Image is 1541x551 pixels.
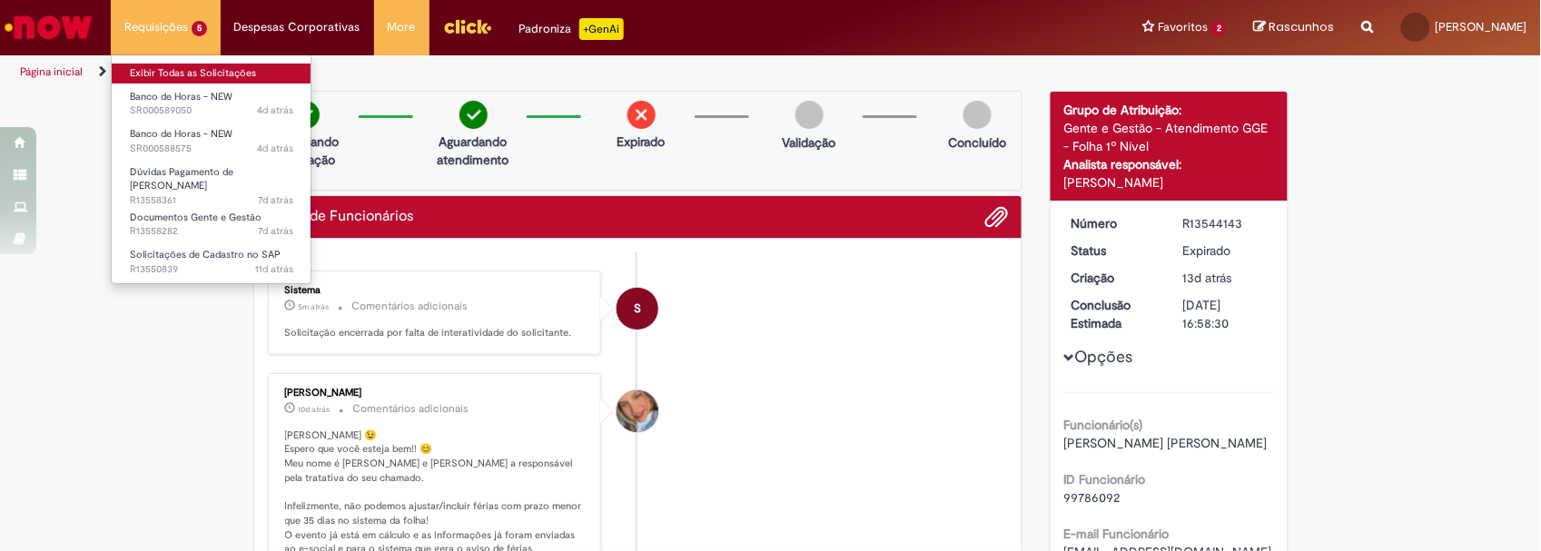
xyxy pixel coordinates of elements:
[1158,18,1208,36] span: Favoritos
[130,127,232,141] span: Banco de Horas - NEW
[1183,214,1268,232] div: R13544143
[285,388,588,398] div: [PERSON_NAME]
[1064,471,1146,487] b: ID Funcionário
[130,165,233,193] span: Dúvidas Pagamento de [PERSON_NAME]
[617,390,658,432] div: Jacqueline Andrade Galani
[112,162,311,202] a: Aberto R13558361 : Dúvidas Pagamento de Salário
[627,101,656,129] img: remove.png
[255,262,293,276] time: 19/09/2025 14:03:05
[130,248,281,261] span: Solicitações de Cadastro no SAP
[459,101,488,129] img: check-circle-green.png
[299,301,330,312] span: 5m atrás
[20,64,83,79] a: Página inicial
[112,64,311,84] a: Exibir Todas as Solicitações
[1064,173,1274,192] div: [PERSON_NAME]
[1254,19,1335,36] a: Rascunhos
[111,54,311,284] ul: Requisições
[783,133,836,152] p: Validação
[1064,417,1143,433] b: Funcionário(s)
[112,245,311,279] a: Aberto R13550839 : Solicitações de Cadastro no SAP
[795,101,824,129] img: img-circle-grey.png
[948,133,1006,152] p: Concluído
[984,205,1008,229] button: Adicionar anexos
[1058,296,1170,332] dt: Conclusão Estimada
[285,285,588,296] div: Sistema
[130,193,293,208] span: R13558361
[130,142,293,156] span: SR000588575
[192,21,207,36] span: 5
[617,288,658,330] div: System
[1183,270,1232,286] time: 17/09/2025 14:58:27
[124,18,188,36] span: Requisições
[1064,526,1170,542] b: E-mail Funcionário
[257,103,293,117] span: 4d atrás
[1058,214,1170,232] dt: Número
[352,299,469,314] small: Comentários adicionais
[1269,18,1335,35] span: Rascunhos
[258,193,293,207] span: 7d atrás
[443,13,492,40] img: click_logo_yellow_360x200.png
[1183,270,1232,286] span: 13d atrás
[130,224,293,239] span: R13558282
[1183,269,1268,287] div: 17/09/2025 14:58:27
[1064,489,1121,506] span: 99786092
[2,9,95,45] img: ServiceNow
[299,404,331,415] time: 19/09/2025 16:02:54
[258,224,293,238] span: 7d atrás
[1211,21,1227,36] span: 2
[257,142,293,155] time: 26/09/2025 11:33:43
[268,209,414,225] h2: Férias de Funcionários Histórico de tíquete
[130,262,293,277] span: R13550839
[299,404,331,415] span: 10d atrás
[1064,101,1274,119] div: Grupo de Atribuição:
[1064,119,1274,155] div: Gente e Gestão - Atendimento GGE - Folha 1º Nível
[257,103,293,117] time: 26/09/2025 13:26:48
[112,208,311,241] a: Aberto R13558282 : Documentos Gente e Gestão
[634,287,641,330] span: S
[285,326,588,340] p: Solicitação encerrada por falta de interatividade do solicitante.
[130,90,232,103] span: Banco de Horas - NEW
[257,142,293,155] span: 4d atrás
[519,18,624,40] div: Padroniza
[1058,269,1170,287] dt: Criação
[1064,155,1274,173] div: Analista responsável:
[388,18,416,36] span: More
[1183,296,1268,332] div: [DATE] 16:58:30
[617,133,666,151] p: Expirado
[130,103,293,118] span: SR000589050
[430,133,518,169] p: Aguardando atendimento
[579,18,624,40] p: +GenAi
[353,401,469,417] small: Comentários adicionais
[112,124,311,158] a: Aberto SR000588575 : Banco de Horas - NEW
[1436,19,1527,34] span: [PERSON_NAME]
[1064,435,1268,451] span: [PERSON_NAME] [PERSON_NAME]
[299,301,330,312] time: 29/09/2025 15:02:54
[258,193,293,207] time: 23/09/2025 10:59:31
[14,55,1013,89] ul: Trilhas de página
[112,87,311,121] a: Aberto SR000589050 : Banco de Horas - NEW
[258,224,293,238] time: 23/09/2025 10:51:34
[130,211,262,224] span: Documentos Gente e Gestão
[255,262,293,276] span: 11d atrás
[1058,241,1170,260] dt: Status
[963,101,992,129] img: img-circle-grey.png
[1183,241,1268,260] div: Expirado
[234,18,361,36] span: Despesas Corporativas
